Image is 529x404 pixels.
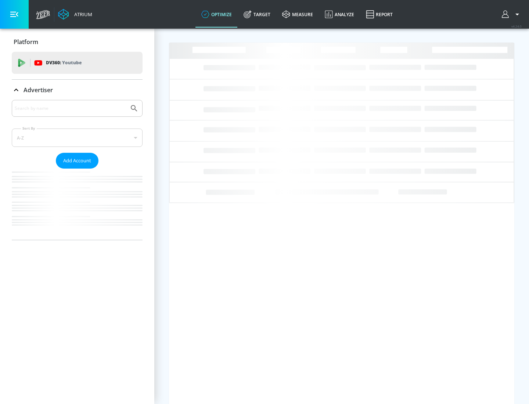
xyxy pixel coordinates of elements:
div: Advertiser [12,100,143,240]
label: Sort By [21,126,37,131]
a: Report [360,1,399,28]
p: DV360: [46,59,82,67]
span: v 4.24.0 [511,24,522,28]
nav: list of Advertiser [12,169,143,240]
div: Atrium [71,11,92,18]
p: Platform [14,38,38,46]
div: Platform [12,32,143,52]
a: optimize [195,1,238,28]
p: Youtube [62,59,82,66]
button: Add Account [56,153,98,169]
div: Advertiser [12,80,143,100]
a: Target [238,1,276,28]
div: DV360: Youtube [12,52,143,74]
a: measure [276,1,319,28]
a: Analyze [319,1,360,28]
span: Add Account [63,156,91,165]
p: Advertiser [24,86,53,94]
input: Search by name [15,104,126,113]
div: A-Z [12,129,143,147]
a: Atrium [58,9,92,20]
